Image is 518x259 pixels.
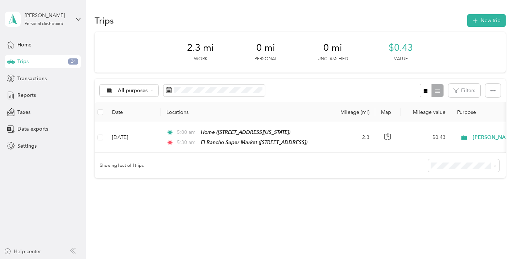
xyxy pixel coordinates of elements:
span: 2.3 mi [187,42,214,54]
p: Personal [254,56,277,62]
div: [PERSON_NAME] [25,12,70,19]
td: [DATE] [106,122,161,153]
p: Work [194,56,207,62]
h1: Trips [95,17,114,24]
span: 0 mi [323,42,342,54]
span: 5:00 am [177,128,198,136]
span: Trips [17,58,29,65]
th: Mileage (mi) [327,102,375,122]
span: Data exports [17,125,48,133]
span: All purposes [118,88,148,93]
p: Unclassified [318,56,348,62]
span: Reports [17,91,36,99]
span: $0.43 [389,42,413,54]
span: Settings [17,142,37,150]
button: Filters [448,84,480,97]
th: Map [375,102,401,122]
span: Home ([STREET_ADDRESS][US_STATE]) [201,129,290,135]
th: Mileage value [401,102,451,122]
span: 5:30 am [177,139,198,147]
button: New trip [467,14,506,27]
span: 24 [68,58,78,65]
button: Help center [4,248,41,255]
th: Locations [161,102,327,122]
span: Transactions [17,75,47,82]
td: $0.43 [401,122,451,153]
span: El Rancho Super Market ([STREET_ADDRESS]) [201,139,307,145]
th: Date [106,102,161,122]
span: Home [17,41,32,49]
div: Personal dashboard [25,22,63,26]
td: 2.3 [327,122,375,153]
span: Taxes [17,108,30,116]
span: Showing 1 out of 1 trips [95,163,144,169]
iframe: Everlance-gr Chat Button Frame [477,218,518,259]
span: 0 mi [256,42,275,54]
p: Value [394,56,408,62]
